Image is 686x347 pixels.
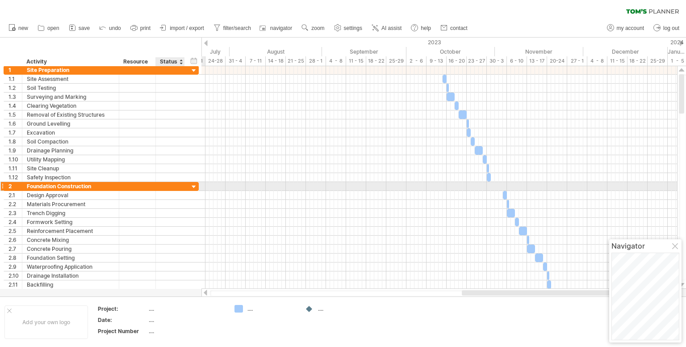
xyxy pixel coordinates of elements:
[27,137,114,146] div: Soil Compaction
[8,191,22,199] div: 2.1
[447,56,467,66] div: 16 - 20
[27,84,114,92] div: Soil Testing
[97,22,124,34] a: undo
[344,25,362,31] span: settings
[27,173,114,182] div: Safety Inspection
[8,146,22,155] div: 1.9
[567,56,587,66] div: 27 - 1
[438,22,470,34] a: contact
[128,22,153,34] a: print
[27,75,114,83] div: Site Assessment
[223,25,251,31] span: filter/search
[18,25,28,31] span: new
[450,25,468,31] span: contact
[8,262,22,271] div: 2.9
[27,227,114,235] div: Reinforcement Placement
[211,22,254,34] a: filter/search
[8,173,22,182] div: 1.12
[547,56,567,66] div: 20-24
[386,56,406,66] div: 25-29
[648,56,668,66] div: 25-29
[27,200,114,208] div: Materials Procurement
[8,84,22,92] div: 1.2
[8,93,22,101] div: 1.3
[8,155,22,164] div: 1.10
[8,102,22,110] div: 1.4
[332,22,365,34] a: settings
[627,56,648,66] div: 18 - 22
[583,47,668,56] div: December 2023
[607,56,627,66] div: 11 - 15
[495,47,583,56] div: November 2023
[230,47,322,56] div: August 2023
[326,56,346,66] div: 4 - 8
[246,56,266,66] div: 7 - 11
[369,22,404,34] a: AI assist
[427,56,447,66] div: 9 - 13
[8,110,22,119] div: 1.5
[47,25,59,31] span: open
[27,164,114,173] div: Site Cleanup
[27,66,114,74] div: Site Preparation
[507,56,527,66] div: 6 - 10
[527,56,547,66] div: 13 - 17
[8,128,22,137] div: 1.7
[421,25,431,31] span: help
[8,245,22,253] div: 2.7
[8,137,22,146] div: 1.8
[27,254,114,262] div: Foundation Setting
[663,25,679,31] span: log out
[286,56,306,66] div: 21 - 25
[123,57,151,66] div: Resource
[27,218,114,226] div: Formwork Setting
[27,280,114,289] div: Backfilling
[409,22,434,34] a: help
[318,305,367,313] div: ....
[617,25,644,31] span: my account
[406,56,427,66] div: 2 - 6
[27,182,114,190] div: Foundation Construction
[226,56,246,66] div: 31 - 4
[8,66,22,74] div: 1
[27,110,114,119] div: Removal of Existing Structures
[8,200,22,208] div: 2.2
[8,218,22,226] div: 2.4
[160,57,180,66] div: Status
[270,25,292,31] span: navigator
[149,305,224,313] div: ....
[8,254,22,262] div: 2.8
[8,119,22,128] div: 1.6
[8,164,22,173] div: 1.11
[149,316,224,324] div: ....
[266,56,286,66] div: 14 - 18
[26,57,114,66] div: Activity
[35,22,62,34] a: open
[8,227,22,235] div: 2.5
[487,56,507,66] div: 30 - 3
[4,305,88,339] div: Add your own logo
[299,22,327,34] a: zoom
[27,102,114,110] div: Clearing Vegetation
[27,155,114,164] div: Utility Mapping
[67,22,92,34] a: save
[27,209,114,217] div: Trench Digging
[311,25,324,31] span: zoom
[27,245,114,253] div: Concrete Pouring
[611,241,679,250] div: Navigator
[170,25,204,31] span: import / export
[258,22,295,34] a: navigator
[27,93,114,101] div: Surveying and Marking
[205,56,226,66] div: 24-28
[651,22,682,34] a: log out
[109,25,121,31] span: undo
[27,262,114,271] div: Waterproofing Application
[8,209,22,217] div: 2.3
[8,280,22,289] div: 2.11
[605,22,647,34] a: my account
[8,236,22,244] div: 2.6
[587,56,607,66] div: 4 - 8
[27,146,114,155] div: Drainage Planning
[27,271,114,280] div: Drainage Installation
[322,47,406,56] div: September 2023
[8,271,22,280] div: 2.10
